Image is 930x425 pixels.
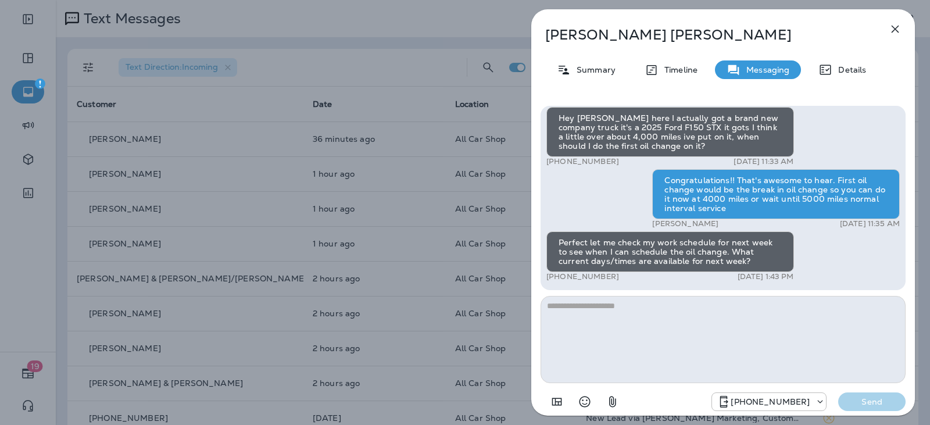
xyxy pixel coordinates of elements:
p: [PHONE_NUMBER] [731,397,810,406]
p: Timeline [659,65,697,74]
p: Summary [571,65,616,74]
p: [DATE] 11:35 AM [840,219,900,228]
p: Details [832,65,866,74]
p: Messaging [741,65,789,74]
p: [PHONE_NUMBER] [546,157,619,166]
div: Perfect let me check my work schedule for next week to see when I can schedule the oil change. Wh... [546,231,794,272]
div: Hey [PERSON_NAME] here I actually got a brand new company truck it's a 2025 Ford F150 STX it gots... [546,107,794,157]
button: Add in a premade template [545,390,568,413]
p: [PERSON_NAME] [652,219,718,228]
p: [DATE] 1:43 PM [738,272,794,281]
button: Select an emoji [573,390,596,413]
div: Congratulations!! That's awesome to hear. First oil change would be the break in oil change so yo... [652,169,900,219]
p: [DATE] 11:33 AM [734,157,793,166]
p: [PERSON_NAME] [PERSON_NAME] [545,27,863,43]
div: +1 (689) 265-4479 [712,395,826,409]
p: [PHONE_NUMBER] [546,272,619,281]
